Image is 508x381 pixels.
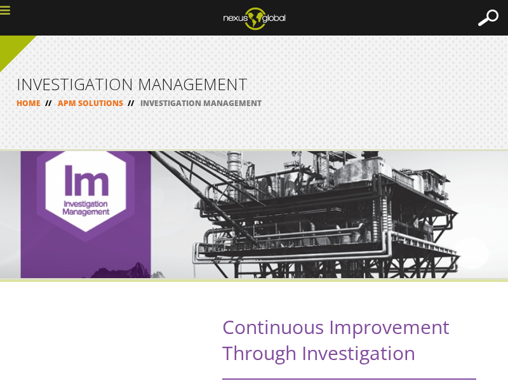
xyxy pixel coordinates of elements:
span: // [41,98,56,109]
span: // [123,98,138,109]
h2: Continuous Improvement Through Investigation [222,314,476,380]
a: APM SOLUTIONS [58,98,123,109]
img: ng_logo_web [213,3,295,34]
h1: INVESTIGATION MANAGEMENT [17,76,491,92]
a: HOME [17,98,41,109]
